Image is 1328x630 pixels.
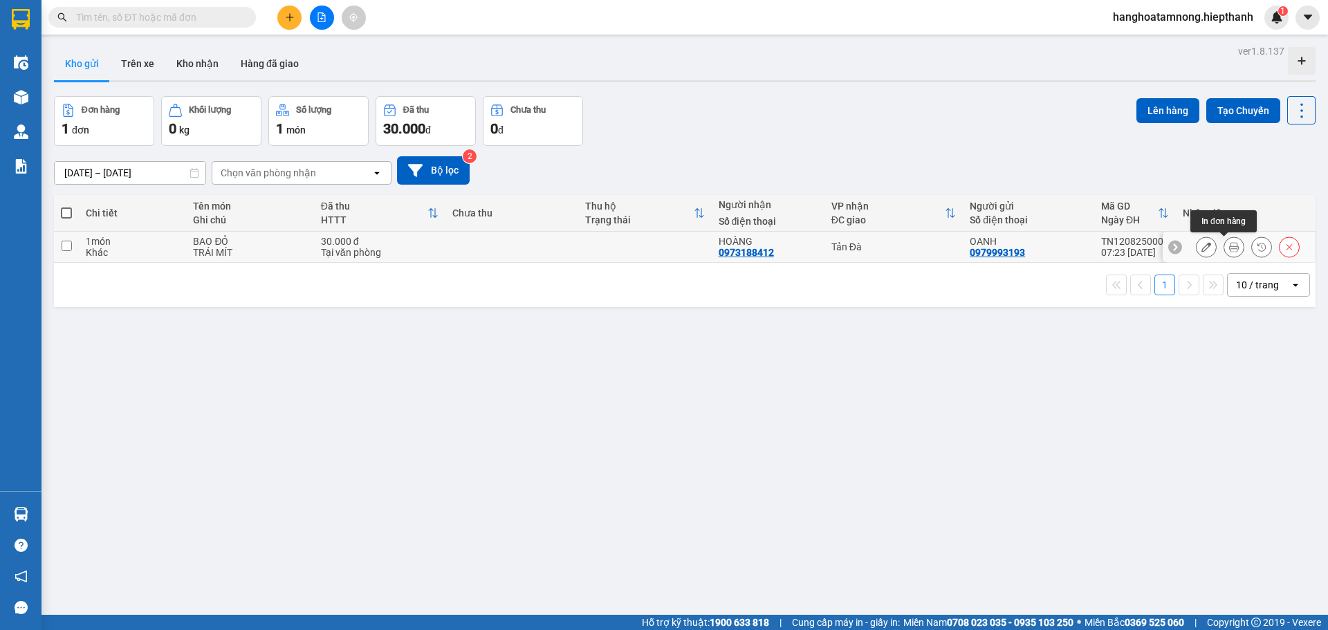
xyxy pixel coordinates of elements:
[1236,278,1279,292] div: 10 / trang
[510,105,546,115] div: Chưa thu
[1077,620,1081,625] span: ⚪️
[1190,210,1257,232] div: In đơn hàng
[1102,8,1264,26] span: hanghoatamnong.hiepthanh
[321,214,427,225] div: HTTT
[1206,98,1280,123] button: Tạo Chuyến
[719,199,818,210] div: Người nhận
[1195,615,1197,630] span: |
[1288,47,1316,75] div: Tạo kho hàng mới
[86,207,179,219] div: Chi tiết
[286,124,306,136] span: món
[15,539,28,552] span: question-circle
[15,601,28,614] span: message
[397,156,470,185] button: Bộ lọc
[463,149,477,163] sup: 2
[1101,236,1169,247] div: TN1208250001
[169,120,176,137] span: 0
[719,247,774,258] div: 0973188412
[179,124,190,136] span: kg
[452,207,571,219] div: Chưa thu
[371,167,382,178] svg: open
[82,105,120,115] div: Đơn hàng
[970,214,1087,225] div: Số điện thoại
[230,47,310,80] button: Hàng đã giao
[490,120,498,137] span: 0
[349,12,358,22] span: aim
[1251,618,1261,627] span: copyright
[585,201,693,212] div: Thu hộ
[1183,207,1307,219] div: Nhân viên
[1101,247,1169,258] div: 07:23 [DATE]
[161,96,261,146] button: Khối lượng0kg
[57,12,67,22] span: search
[719,236,818,247] div: HOÀNG
[1085,615,1184,630] span: Miền Bắc
[1238,44,1284,59] div: ver 1.8.137
[55,162,205,184] input: Select a date range.
[831,241,956,252] div: Tản Đà
[314,195,445,232] th: Toggle SortBy
[710,617,769,628] strong: 1900 633 818
[1302,11,1314,24] span: caret-down
[792,615,900,630] span: Cung cấp máy in - giấy in:
[947,617,1073,628] strong: 0708 023 035 - 0935 103 250
[1094,195,1176,232] th: Toggle SortBy
[86,247,179,258] div: Khác
[578,195,711,232] th: Toggle SortBy
[1154,275,1175,295] button: 1
[54,96,154,146] button: Đơn hàng1đơn
[277,6,302,30] button: plus
[193,201,306,212] div: Tên món
[14,507,28,521] img: warehouse-icon
[1278,6,1288,16] sup: 1
[14,124,28,139] img: warehouse-icon
[1280,6,1285,16] span: 1
[1136,98,1199,123] button: Lên hàng
[483,96,583,146] button: Chưa thu0đ
[296,105,331,115] div: Số lượng
[321,201,427,212] div: Đã thu
[54,47,110,80] button: Kho gửi
[285,12,295,22] span: plus
[425,124,431,136] span: đ
[1101,214,1158,225] div: Ngày ĐH
[321,236,439,247] div: 30.000 đ
[86,236,179,247] div: 1 món
[1101,201,1158,212] div: Mã GD
[824,195,963,232] th: Toggle SortBy
[193,236,306,247] div: BAO ĐỎ
[193,214,306,225] div: Ghi chú
[1290,279,1301,290] svg: open
[321,247,439,258] div: Tại văn phòng
[831,214,945,225] div: ĐC giao
[15,570,28,583] span: notification
[72,124,89,136] span: đơn
[62,120,69,137] span: 1
[12,9,30,30] img: logo-vxr
[831,201,945,212] div: VP nhận
[110,47,165,80] button: Trên xe
[719,216,818,227] div: Số điện thoại
[780,615,782,630] span: |
[970,247,1025,258] div: 0979993193
[165,47,230,80] button: Kho nhận
[14,55,28,70] img: warehouse-icon
[310,6,334,30] button: file-add
[1125,617,1184,628] strong: 0369 525 060
[14,90,28,104] img: warehouse-icon
[221,166,316,180] div: Chọn văn phòng nhận
[189,105,231,115] div: Khối lượng
[268,96,369,146] button: Số lượng1món
[585,214,693,225] div: Trạng thái
[642,615,769,630] span: Hỗ trợ kỹ thuật:
[1196,237,1217,257] div: Sửa đơn hàng
[383,120,425,137] span: 30.000
[970,236,1087,247] div: OANH
[317,12,326,22] span: file-add
[903,615,1073,630] span: Miền Nam
[342,6,366,30] button: aim
[193,247,306,258] div: TRÁI MÍT
[14,159,28,174] img: solution-icon
[376,96,476,146] button: Đã thu30.000đ
[970,201,1087,212] div: Người gửi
